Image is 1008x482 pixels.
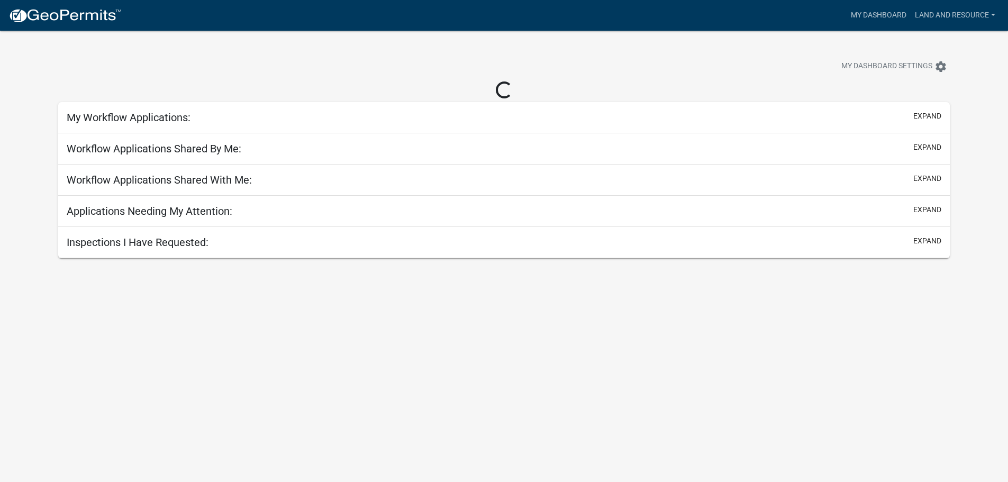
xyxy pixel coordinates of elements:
[913,173,941,184] button: expand
[67,174,252,186] h5: Workflow Applications Shared With Me:
[67,111,190,124] h5: My Workflow Applications:
[934,60,947,73] i: settings
[913,142,941,153] button: expand
[913,204,941,215] button: expand
[847,5,911,25] a: My Dashboard
[67,142,241,155] h5: Workflow Applications Shared By Me:
[841,60,932,73] span: My Dashboard Settings
[67,236,208,249] h5: Inspections I Have Requested:
[67,205,232,217] h5: Applications Needing My Attention:
[833,56,956,77] button: My Dashboard Settingssettings
[911,5,1000,25] a: Land and Resource
[913,235,941,247] button: expand
[913,111,941,122] button: expand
